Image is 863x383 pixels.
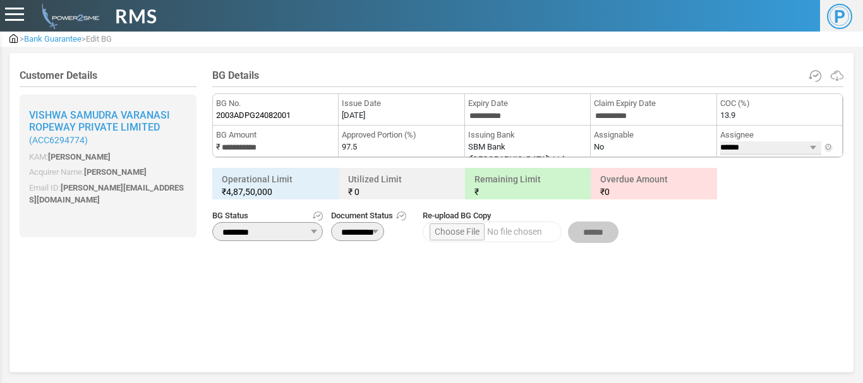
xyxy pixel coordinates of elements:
[331,209,406,222] span: Document Status
[29,182,187,206] p: Email ID:
[37,3,99,29] img: admin
[29,166,187,179] p: Acquirer Name:
[354,187,359,197] span: 0
[423,209,619,222] span: Re-upload BG Copy
[600,186,708,198] small: 0
[29,109,170,133] span: Vishwa Samudra Varanasi Ropeway Private Limited
[720,97,839,110] span: COC (%)
[216,129,335,141] span: BG Amount
[84,167,147,177] span: [PERSON_NAME]
[29,151,187,163] p: KAM:
[594,129,713,141] span: Assignable
[342,129,461,141] span: Approved Portion (%)
[342,171,462,200] h6: Utilized Limit
[809,69,821,82] a: View Amendment History
[342,109,365,122] label: [DATE]
[396,209,406,222] a: Get Document History
[468,129,587,141] span: Issuing Bank
[115,2,157,30] span: RMS
[86,34,112,44] span: Edit BG
[213,126,339,157] li: ₹
[594,141,604,153] label: No
[215,171,335,200] h6: Operational Limit
[827,4,852,29] span: P
[29,183,184,205] span: [PERSON_NAME][EMAIL_ADDRESS][DOMAIN_NAME]
[474,187,479,197] span: ₹
[594,97,713,110] span: Claim Expiry Date
[212,209,323,222] span: BG Status
[600,187,605,197] span: ₹
[342,141,357,153] label: 97.5
[226,187,272,197] span: 4,87,50,000
[348,187,353,197] span: ₹
[216,109,291,122] span: 2003ADPG24082001
[313,209,323,222] a: Get Status History
[48,152,111,162] span: [PERSON_NAME]
[9,34,18,43] img: admin
[212,69,843,81] h4: BG Details
[32,135,85,145] span: ACC6294774
[823,143,833,153] img: Info
[720,129,839,141] span: Assignee
[468,141,587,165] label: SBM Bank ([GEOGRAPHIC_DATA]) Ltd.
[468,171,588,200] h6: Remaining Limit
[594,171,714,200] h6: Overdue Amount
[216,97,335,110] span: BG No.
[720,109,735,122] label: 13.9
[24,34,81,44] span: Bank Guarantee
[222,186,329,198] small: ₹
[468,97,587,110] span: Expiry Date
[342,97,461,110] span: Issue Date
[20,69,196,81] h4: Customer Details
[29,135,187,146] small: ( )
